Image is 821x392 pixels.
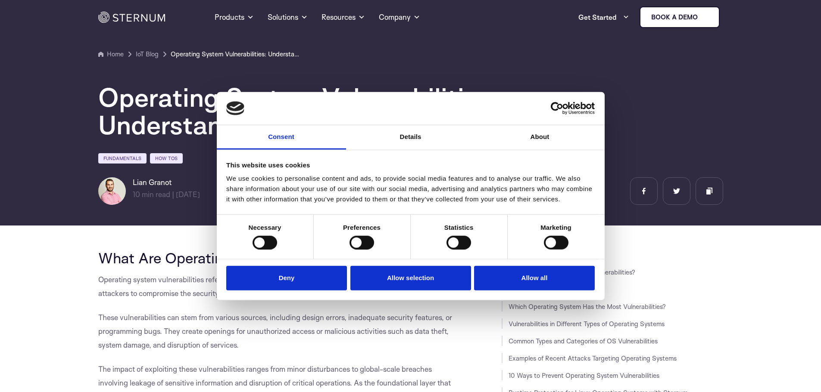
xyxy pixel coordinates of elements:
strong: Marketing [540,224,571,231]
img: Lian Granot [98,177,126,205]
a: Usercentrics Cookiebot - opens in a new window [519,102,595,115]
strong: Necessary [249,224,281,231]
a: IoT Blog [136,49,159,59]
a: Products [215,2,254,33]
strong: Preferences [343,224,381,231]
div: This website uses cookies [226,160,595,170]
button: Deny [226,266,347,290]
a: Which Operating System Has the Most Vulnerabilities? [509,302,666,311]
a: Details [346,125,475,150]
a: About [475,125,605,150]
span: min read | [133,190,174,199]
a: Vulnerabilities in Different Types of Operating Systems [509,320,665,328]
a: Get Started [578,9,629,26]
a: Fundamentals [98,153,147,164]
a: How Tos [150,153,183,164]
span: These vulnerabilities can stem from various sources, including design errors, inadequate security... [98,313,452,349]
a: Consent [217,125,346,150]
span: Operating system vulnerabilities refer to flaws within an operating system’s software that can be... [98,275,453,298]
a: Solutions [268,2,308,33]
button: Allow selection [350,266,471,290]
a: Home [98,49,124,59]
img: logo [226,102,244,115]
span: 10 [133,190,140,199]
img: sternum iot [701,14,708,21]
h1: Operating System Vulnerabilities: Understanding and Mitigating the Risk [98,83,615,139]
a: Company [379,2,420,33]
a: Operating System Vulnerabilities: Understanding and Mitigating the Risk [171,49,300,59]
button: Allow all [474,266,595,290]
a: Resources [322,2,365,33]
span: What Are Operating System Vulnerabilities? [98,249,388,267]
a: Examples of Recent Attacks Targeting Operating Systems [509,354,677,362]
a: 10 Ways to Prevent Operating System Vulnerabilities [509,371,659,380]
a: Book a demo [640,6,720,28]
a: Common Types and Categories of OS Vulnerabilities [509,337,658,345]
div: We use cookies to personalise content and ads, to provide social media features and to analyse ou... [226,173,595,204]
h6: Lian Granot [133,177,200,188]
h3: JUMP TO SECTION [502,250,723,256]
strong: Statistics [444,224,474,231]
span: [DATE] [176,190,200,199]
